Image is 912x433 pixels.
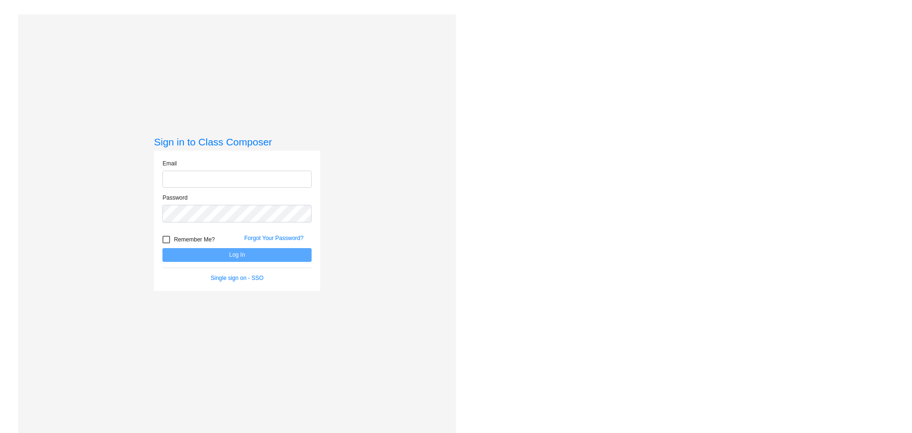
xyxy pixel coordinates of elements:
label: Email [162,159,177,168]
a: Forgot Your Password? [244,235,304,241]
span: Remember Me? [174,234,215,245]
h3: Sign in to Class Composer [154,136,320,148]
label: Password [162,193,188,202]
a: Single sign on - SSO [211,275,264,281]
button: Log In [162,248,312,262]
